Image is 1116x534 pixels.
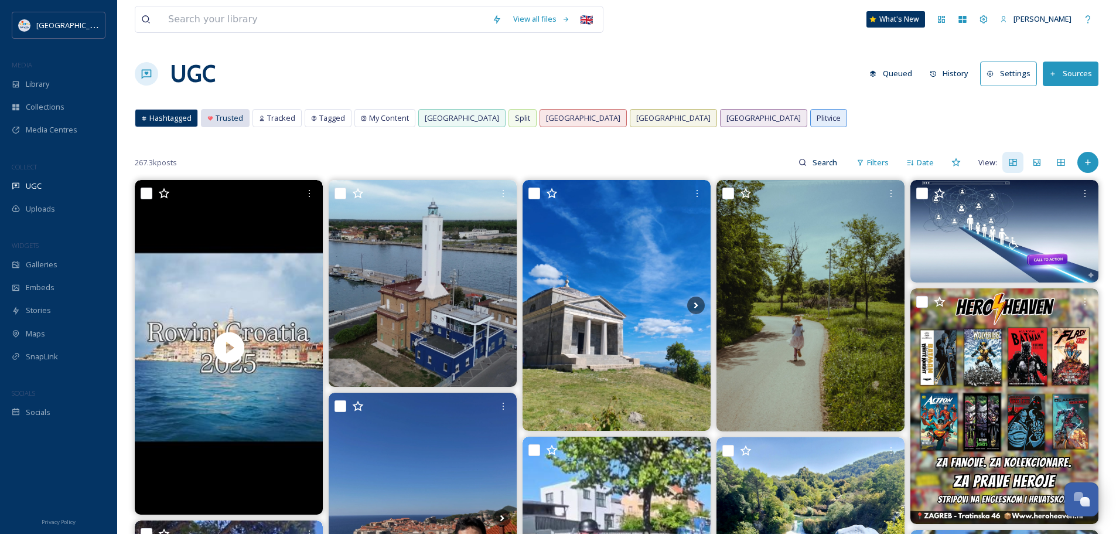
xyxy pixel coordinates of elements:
a: Queued [864,62,924,85]
a: View all files [507,8,576,30]
a: UGC [170,56,216,91]
button: Sources [1043,62,1098,86]
span: 267.3k posts [135,157,177,168]
span: View: [978,157,997,168]
span: SnapLink [26,351,58,362]
span: [GEOGRAPHIC_DATA] [636,113,711,124]
img: HTZ_logo_EN.svg [19,19,30,31]
span: MEDIA [12,60,32,69]
span: Galleries [26,259,57,270]
a: History [924,62,981,85]
input: Search your library [162,6,486,32]
span: Tracked [267,113,295,124]
span: WIDGETS [12,241,39,250]
button: Open Chat [1064,482,1098,516]
span: My Content [369,113,409,124]
span: SOCIALS [12,389,35,397]
span: Tagged [319,113,345,124]
span: Stories [26,305,51,316]
a: What's New [866,11,925,28]
div: 🇬🇧 [576,9,597,30]
span: Hashtagged [149,113,192,124]
img: Od Batmana i Wolverinea do Deadpoola i Star Warsa – čeka te kolekcija za prave fanove i kolekcion... [910,288,1098,523]
span: Maps [26,328,45,339]
span: Uploads [26,203,55,215]
span: Trusted [216,113,243,124]
span: [GEOGRAPHIC_DATA] [726,113,801,124]
input: Search [807,151,845,174]
a: [PERSON_NAME] [994,8,1077,30]
span: [GEOGRAPHIC_DATA] [546,113,620,124]
span: [GEOGRAPHIC_DATA] [425,113,499,124]
span: [GEOGRAPHIC_DATA] [36,19,111,30]
span: Split [515,113,530,124]
span: COLLECT [12,162,37,171]
img: #Ravenna #Italy #Adriaticsea Italy / RAVENNA - South Mole - Root - Lighthouse http://dlvr.it/TNDFmy [329,180,517,387]
img: Tus anuncios funcionan, atraen gente... pero no convierten. 😩 ¿El problema? Seguramente los estás... [910,180,1098,283]
button: Queued [864,62,918,85]
span: Media Centres [26,124,77,135]
span: Library [26,79,49,90]
img: thumbnail [135,180,323,515]
span: Collections [26,101,64,113]
span: Date [917,157,934,168]
span: Socials [26,407,50,418]
span: [PERSON_NAME] [1013,13,1071,24]
span: Privacy Policy [42,518,76,526]
img: Nie martwcie się, niedługo wiosna... 🌼 #vacation #familytime❤️ #croatiatravel [716,180,905,431]
img: Crkva sv. FRANJE na majstorskom cesti🏛 #majstorskacesta #Velebit #TravelGram #TravelPhotography #... [523,180,711,431]
span: Embeds [26,282,54,293]
span: Filters [867,157,889,168]
span: Plitvice [817,113,841,124]
a: Privacy Policy [42,514,76,528]
a: Settings [980,62,1043,86]
video: #Rovinj #Fendtbianco #fendtcaravan #kroatien #croatia #istria #Istrien #Wohnwagen #Camping [135,180,323,515]
button: Settings [980,62,1037,86]
span: UGC [26,181,42,192]
button: History [924,62,975,85]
